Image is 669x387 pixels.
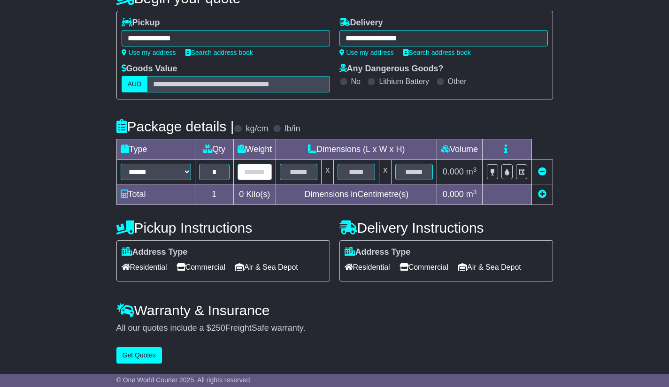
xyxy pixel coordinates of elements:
h4: Delivery Instructions [339,220,553,235]
sup: 3 [473,189,477,196]
a: Use my address [339,49,394,56]
span: m [466,190,477,199]
a: Use my address [122,49,176,56]
td: 1 [195,184,233,205]
span: Air & Sea Depot [458,260,521,274]
span: Commercial [400,260,448,274]
label: Address Type [345,247,411,258]
a: Add new item [538,190,546,199]
span: Residential [345,260,390,274]
td: x [322,160,334,184]
label: AUD [122,76,148,92]
label: Goods Value [122,64,177,74]
label: Delivery [339,18,383,28]
label: lb/in [285,124,300,134]
label: Any Dangerous Goods? [339,64,444,74]
td: Kilo(s) [233,184,276,205]
span: 0.000 [443,167,464,176]
span: 0.000 [443,190,464,199]
label: No [351,77,361,86]
a: Search address book [403,49,471,56]
td: Dimensions in Centimetre(s) [276,184,437,205]
span: Commercial [177,260,225,274]
td: Weight [233,139,276,160]
span: © One World Courier 2025. All rights reserved. [116,376,252,384]
label: Other [448,77,467,86]
h4: Pickup Instructions [116,220,330,235]
td: Qty [195,139,233,160]
span: 250 [211,323,225,333]
span: 0 [239,190,244,199]
label: Lithium Battery [379,77,429,86]
td: Dimensions (L x W x H) [276,139,437,160]
td: Total [116,184,195,205]
h4: Warranty & Insurance [116,303,553,318]
a: Search address book [185,49,253,56]
td: x [379,160,392,184]
label: Pickup [122,18,160,28]
td: Volume [437,139,483,160]
span: m [466,167,477,176]
label: kg/cm [246,124,268,134]
span: Air & Sea Depot [235,260,298,274]
h4: Package details | [116,119,234,134]
a: Remove this item [538,167,546,176]
span: Residential [122,260,167,274]
label: Address Type [122,247,188,258]
sup: 3 [473,166,477,173]
div: All our quotes include a $ FreightSafe warranty. [116,323,553,334]
td: Type [116,139,195,160]
button: Get Quotes [116,347,162,364]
